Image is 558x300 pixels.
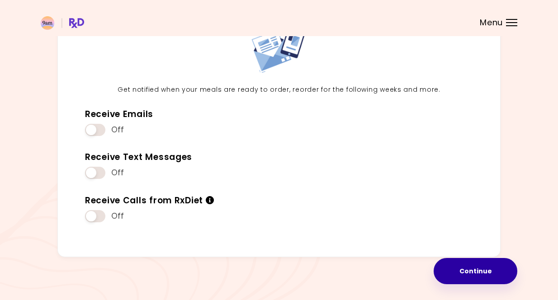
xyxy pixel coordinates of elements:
div: Receive Calls from RxDiet [85,195,214,206]
span: Off [111,211,124,221]
button: Continue [434,258,517,284]
p: Get notified when your meals are ready to order, reorder for the following weeks and more. [78,84,480,95]
span: Off [111,168,124,178]
i: Info [206,196,215,204]
img: RxDiet [41,16,84,30]
span: Off [111,125,124,135]
div: Receive Emails [85,109,153,120]
div: Receive Text Messages [85,152,192,163]
span: Menu [480,19,503,27]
